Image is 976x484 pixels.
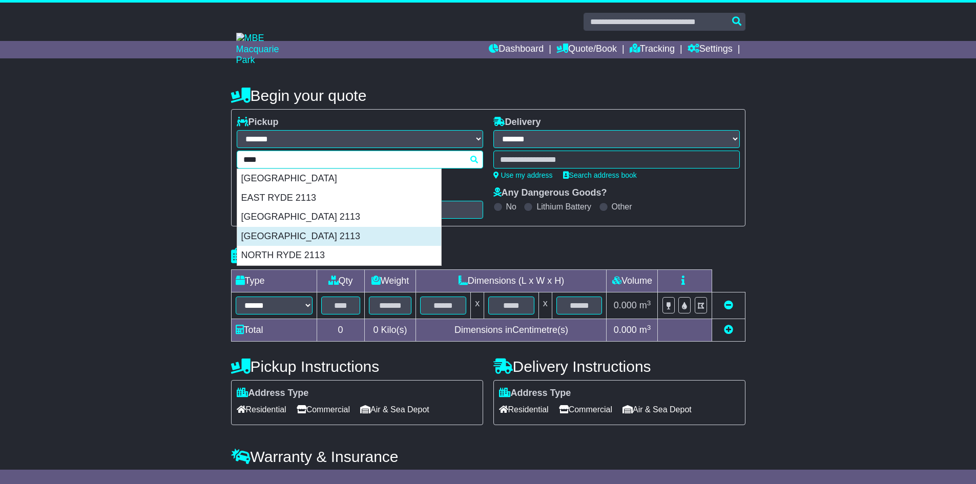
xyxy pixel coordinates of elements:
[471,292,484,319] td: x
[614,325,637,335] span: 0.000
[612,202,632,212] label: Other
[614,300,637,310] span: 0.000
[237,388,309,399] label: Address Type
[493,117,541,128] label: Delivery
[639,325,651,335] span: m
[563,171,637,179] a: Search address book
[364,270,416,292] td: Weight
[231,270,317,292] td: Type
[231,448,745,465] h4: Warranty & Insurance
[237,117,279,128] label: Pickup
[231,358,483,375] h4: Pickup Instructions
[536,202,591,212] label: Lithium Battery
[416,270,607,292] td: Dimensions (L x W x H)
[630,41,675,58] a: Tracking
[489,41,544,58] a: Dashboard
[688,41,733,58] a: Settings
[499,388,571,399] label: Address Type
[556,41,617,58] a: Quote/Book
[559,402,612,417] span: Commercial
[231,319,317,342] td: Total
[493,171,553,179] a: Use my address
[237,402,286,417] span: Residential
[237,246,441,265] div: NORTH RYDE 2113
[237,227,441,246] div: [GEOGRAPHIC_DATA] 2113
[724,300,733,310] a: Remove this item
[364,319,416,342] td: Kilo(s)
[607,270,658,292] td: Volume
[622,402,692,417] span: Air & Sea Depot
[493,187,607,199] label: Any Dangerous Goods?
[416,319,607,342] td: Dimensions in Centimetre(s)
[647,299,651,307] sup: 3
[373,325,378,335] span: 0
[317,270,364,292] td: Qty
[317,319,364,342] td: 0
[297,402,350,417] span: Commercial
[647,324,651,331] sup: 3
[231,87,745,104] h4: Begin your quote
[724,325,733,335] a: Add new item
[506,202,516,212] label: No
[538,292,552,319] td: x
[231,247,360,264] h4: Package details |
[236,33,298,66] img: MBE Macquarie Park
[237,169,441,188] div: [GEOGRAPHIC_DATA]
[639,300,651,310] span: m
[237,188,441,208] div: EAST RYDE 2113
[237,207,441,227] div: [GEOGRAPHIC_DATA] 2113
[360,402,429,417] span: Air & Sea Depot
[499,402,549,417] span: Residential
[237,151,483,169] typeahead: Please provide city
[493,358,745,375] h4: Delivery Instructions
